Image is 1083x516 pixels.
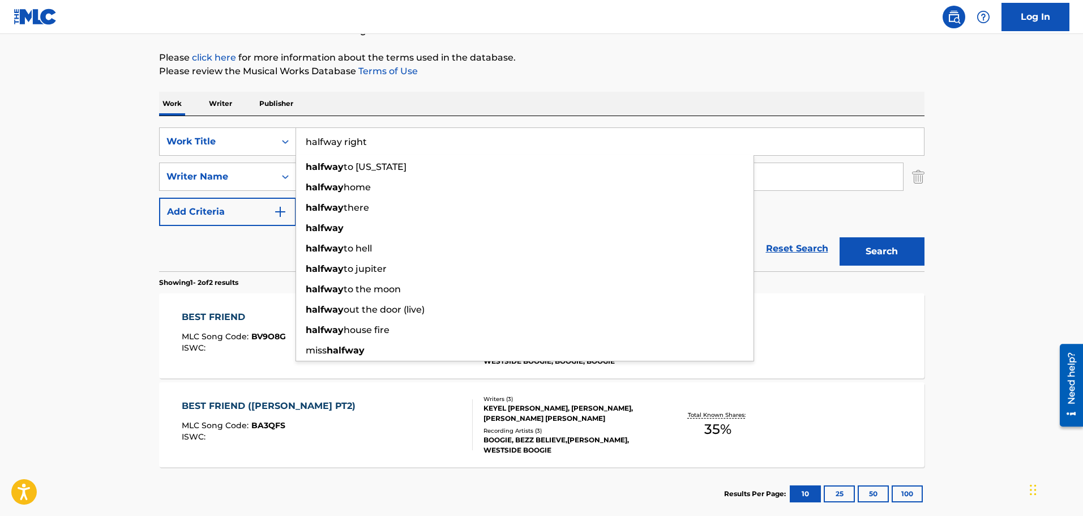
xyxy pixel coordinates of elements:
[977,10,990,24] img: help
[947,10,961,24] img: search
[306,161,344,172] strong: halfway
[344,182,371,193] span: home
[182,420,251,430] span: MLC Song Code :
[704,419,731,440] span: 35 %
[327,345,365,356] strong: halfway
[912,163,924,191] img: Delete Criterion
[182,343,208,353] span: ISWC :
[688,411,748,419] p: Total Known Shares:
[306,182,344,193] strong: halfway
[943,6,965,28] a: Public Search
[483,427,654,435] div: Recording Artists ( 3 )
[256,92,297,116] p: Publisher
[182,399,361,413] div: BEST FRIEND ([PERSON_NAME] PT2)
[182,310,286,324] div: BEST FRIEND
[1026,462,1083,516] iframe: Chat Widget
[306,345,327,356] span: miss
[972,6,995,28] div: Help
[306,243,344,254] strong: halfway
[892,485,923,502] button: 100
[306,325,344,335] strong: halfway
[182,331,251,342] span: MLC Song Code :
[483,403,654,424] div: KEYEL [PERSON_NAME], [PERSON_NAME], [PERSON_NAME] [PERSON_NAME]
[166,135,268,148] div: Work Title
[273,205,287,219] img: 9d2ae6d4665cec9f34b9.svg
[306,223,344,233] strong: halfway
[356,66,418,76] a: Terms of Use
[344,243,372,254] span: to hell
[14,8,57,25] img: MLC Logo
[306,304,344,315] strong: halfway
[192,52,236,63] a: click here
[344,284,401,295] span: to the moon
[344,304,425,315] span: out the door (live)
[1030,473,1037,507] div: Drag
[790,485,821,502] button: 10
[159,92,185,116] p: Work
[1001,3,1069,31] a: Log In
[306,263,344,274] strong: halfway
[306,284,344,295] strong: halfway
[166,170,268,184] div: Writer Name
[206,92,236,116] p: Writer
[344,202,369,213] span: there
[182,432,208,442] span: ISWC :
[724,489,789,499] p: Results Per Page:
[251,420,285,430] span: BA3QFS
[824,485,855,502] button: 25
[159,382,924,467] a: BEST FRIEND ([PERSON_NAME] PT2)MLC Song Code:BA3QFSISWC:Writers (3)KEYEL [PERSON_NAME], [PERSON_N...
[344,161,406,172] span: to [US_STATE]
[858,485,889,502] button: 50
[159,293,924,378] a: BEST FRIENDMLC Song Code:BV9O8GISWC:Writers (3)KEYEL [PERSON_NAME], [PERSON_NAME], [PERSON_NAME]R...
[159,198,296,226] button: Add Criteria
[159,65,924,78] p: Please review the Musical Works Database
[159,278,238,288] p: Showing 1 - 2 of 2 results
[1051,339,1083,430] iframe: Resource Center
[840,237,924,266] button: Search
[159,51,924,65] p: Please for more information about the terms used in the database.
[251,331,286,342] span: BV9O8G
[344,263,387,274] span: to jupiter
[760,236,834,261] a: Reset Search
[483,435,654,455] div: BOOGIE, BEZZ BELIEVE,[PERSON_NAME], WESTSIDE BOOGIE
[483,395,654,403] div: Writers ( 3 )
[344,325,389,335] span: house fire
[306,202,344,213] strong: halfway
[159,127,924,271] form: Search Form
